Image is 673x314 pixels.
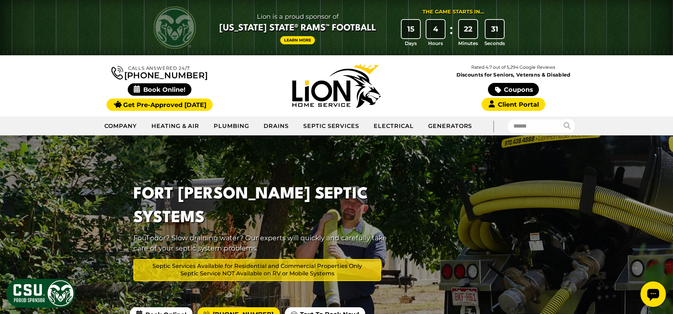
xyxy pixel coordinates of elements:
img: Lion Home Service [292,65,381,108]
div: 31 [485,20,504,38]
div: 22 [459,20,477,38]
a: [PHONE_NUMBER] [111,65,208,80]
a: Generators [421,117,479,135]
div: : [448,20,455,47]
a: Plumbing [207,117,257,135]
a: Learn More [280,36,315,44]
a: Heating & Air [144,117,207,135]
a: Company [97,117,144,135]
span: Lion is a proud sponsor of [219,11,376,22]
span: Seconds [484,40,505,47]
a: Septic Services [296,117,367,135]
a: Client Portal [482,98,545,111]
p: Rated 4.7 out of 5,294 Google Reviews [425,63,602,71]
img: CSU Rams logo [154,6,196,49]
a: Coupons [488,83,539,96]
span: [US_STATE] State® Rams™ Football [219,22,376,34]
p: Foul odor? Slow draining water? Our experts will quickly and carefully take care of your septic s... [133,233,391,253]
div: Open chat widget [3,3,28,28]
a: Electrical [367,117,421,135]
span: Days [405,40,417,47]
a: Drains [257,117,296,135]
span: Book Online! [128,83,192,96]
span: Septic Services Available for Residential and Commercial Properties Only [137,263,378,270]
span: Minutes [458,40,478,47]
span: Septic Service NOT Available on RV or Mobile Systems [137,270,378,277]
img: CSU Sponsor Badge [5,278,76,309]
span: Discounts for Seniors, Veterans & Disabled [426,72,600,77]
a: Get Pre-Approved [DATE] [107,99,212,111]
div: 4 [426,20,445,38]
div: The Game Starts in... [422,8,484,16]
span: Hours [428,40,443,47]
h1: Fort [PERSON_NAME] Septic Systems [133,183,391,230]
div: 15 [402,20,420,38]
div: | [479,117,507,135]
